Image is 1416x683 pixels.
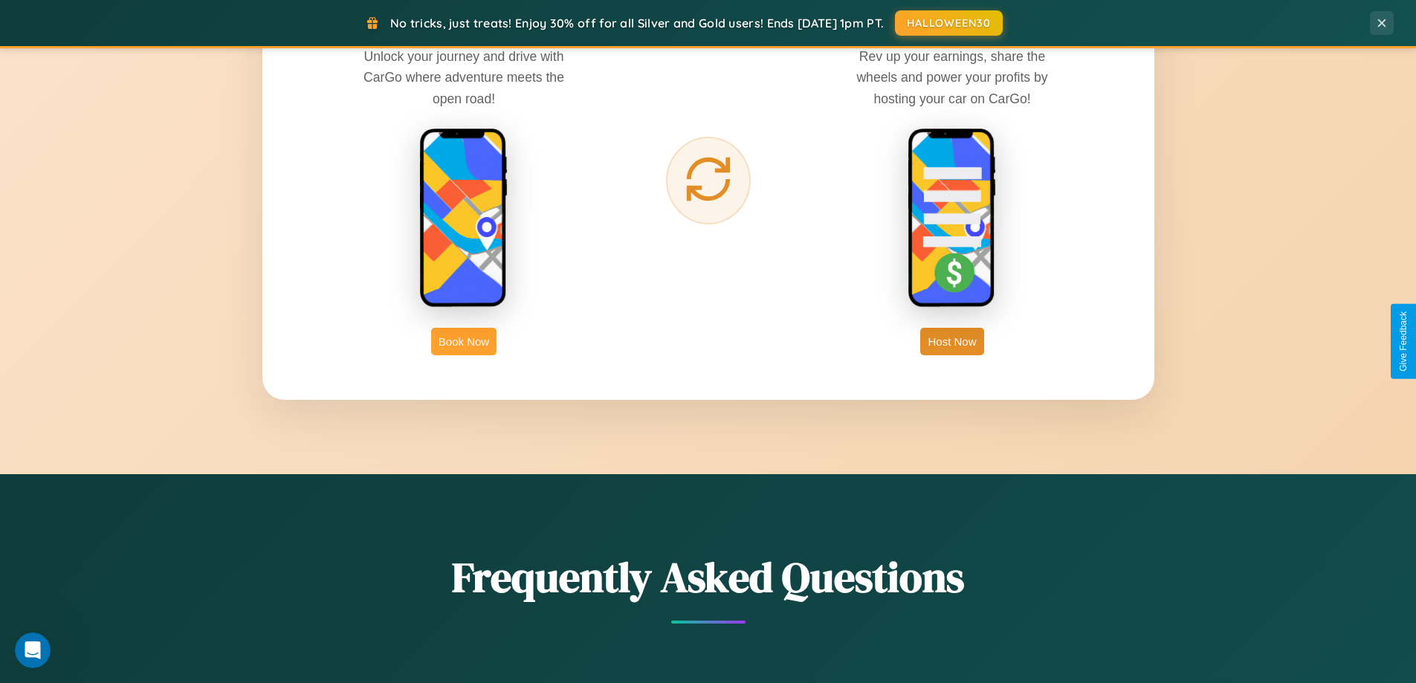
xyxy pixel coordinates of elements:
img: host phone [908,128,997,309]
button: Book Now [431,328,497,355]
button: HALLOWEEN30 [895,10,1003,36]
iframe: Intercom live chat [15,632,51,668]
h2: Frequently Asked Questions [262,548,1154,606]
p: Unlock your journey and drive with CarGo where adventure meets the open road! [352,46,575,109]
p: Rev up your earnings, share the wheels and power your profits by hosting your car on CarGo! [841,46,1064,109]
button: Host Now [920,328,983,355]
div: Give Feedback [1398,311,1409,372]
span: No tricks, just treats! Enjoy 30% off for all Silver and Gold users! Ends [DATE] 1pm PT. [390,16,884,30]
img: rent phone [419,128,508,309]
